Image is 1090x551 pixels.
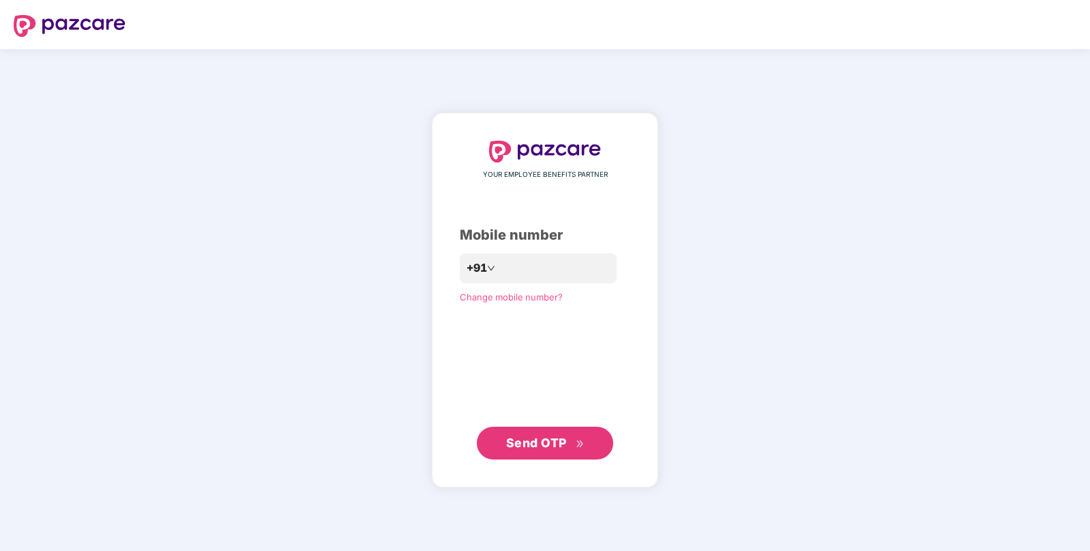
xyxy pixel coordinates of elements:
[477,427,613,460] button: Send OTPdouble-right
[467,259,487,277] span: +91
[460,292,563,302] a: Change mobile number?
[576,440,585,449] span: double-right
[460,225,630,246] div: Mobile number
[489,141,601,163] img: logo
[483,169,608,180] span: YOUR EMPLOYEE BENEFITS PARTNER
[487,264,495,272] span: down
[14,15,126,37] img: logo
[506,436,567,450] span: Send OTP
